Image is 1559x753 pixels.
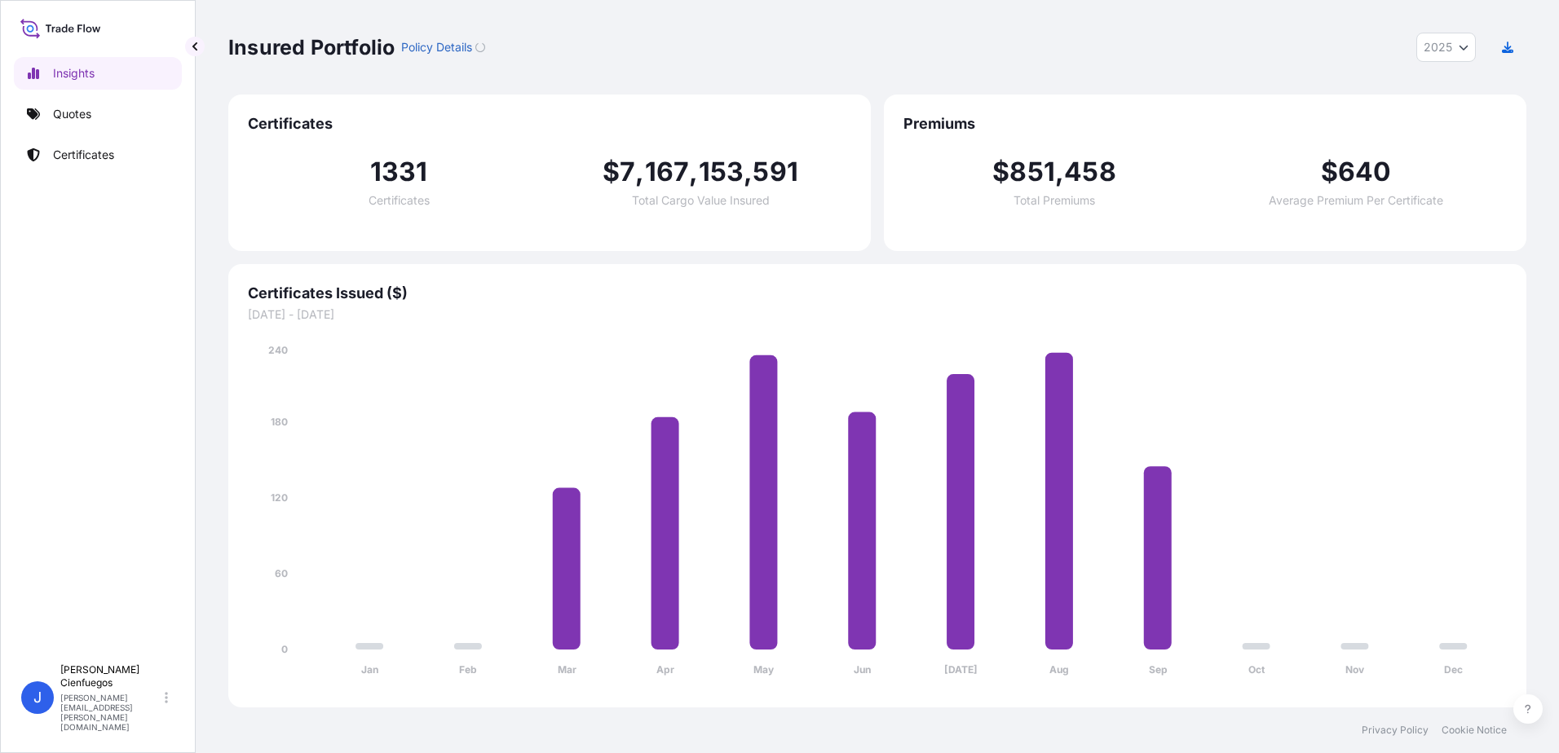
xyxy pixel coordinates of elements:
[1424,39,1452,55] span: 2025
[1416,33,1476,62] button: Year Selector
[645,159,690,185] span: 167
[401,39,472,55] p: Policy Details
[14,139,182,171] a: Certificates
[1442,724,1507,737] a: Cookie Notice
[60,693,161,732] p: [PERSON_NAME][EMAIL_ADDRESS][PERSON_NAME][DOMAIN_NAME]
[475,34,485,60] button: Loading
[1269,195,1443,206] span: Average Premium Per Certificate
[1362,724,1429,737] a: Privacy Policy
[248,114,851,134] span: Certificates
[603,159,620,185] span: $
[53,147,114,163] p: Certificates
[656,663,674,676] tspan: Apr
[53,65,95,81] p: Insights
[14,98,182,130] a: Quotes
[689,159,698,185] span: ,
[275,567,288,579] tspan: 60
[1009,159,1055,185] span: 851
[753,663,775,676] tspan: May
[14,57,182,90] a: Insights
[1064,159,1116,185] span: 458
[60,663,161,689] p: [PERSON_NAME] Cienfuegos
[620,159,635,185] span: 7
[248,284,1507,303] span: Certificates Issued ($)
[248,306,1507,323] span: [DATE] - [DATE]
[1049,663,1069,676] tspan: Aug
[1055,159,1064,185] span: ,
[1014,195,1095,206] span: Total Premiums
[53,106,91,122] p: Quotes
[558,663,576,676] tspan: Mar
[228,34,395,60] p: Insured Portfolio
[268,344,288,356] tspan: 240
[370,159,428,185] span: 1331
[944,663,978,676] tspan: [DATE]
[1444,663,1463,676] tspan: Dec
[1149,663,1168,676] tspan: Sep
[361,663,378,676] tspan: Jan
[1345,663,1365,676] tspan: Nov
[369,195,430,206] span: Certificates
[854,663,871,676] tspan: Jun
[281,643,288,655] tspan: 0
[635,159,644,185] span: ,
[903,114,1507,134] span: Premiums
[753,159,798,185] span: 591
[699,159,744,185] span: 153
[1338,159,1392,185] span: 640
[1248,663,1265,676] tspan: Oct
[992,159,1009,185] span: $
[1321,159,1338,185] span: $
[459,663,477,676] tspan: Feb
[475,42,485,52] div: Loading
[744,159,753,185] span: ,
[271,491,288,504] tspan: 120
[33,689,42,706] span: J
[632,195,770,206] span: Total Cargo Value Insured
[271,416,288,428] tspan: 180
